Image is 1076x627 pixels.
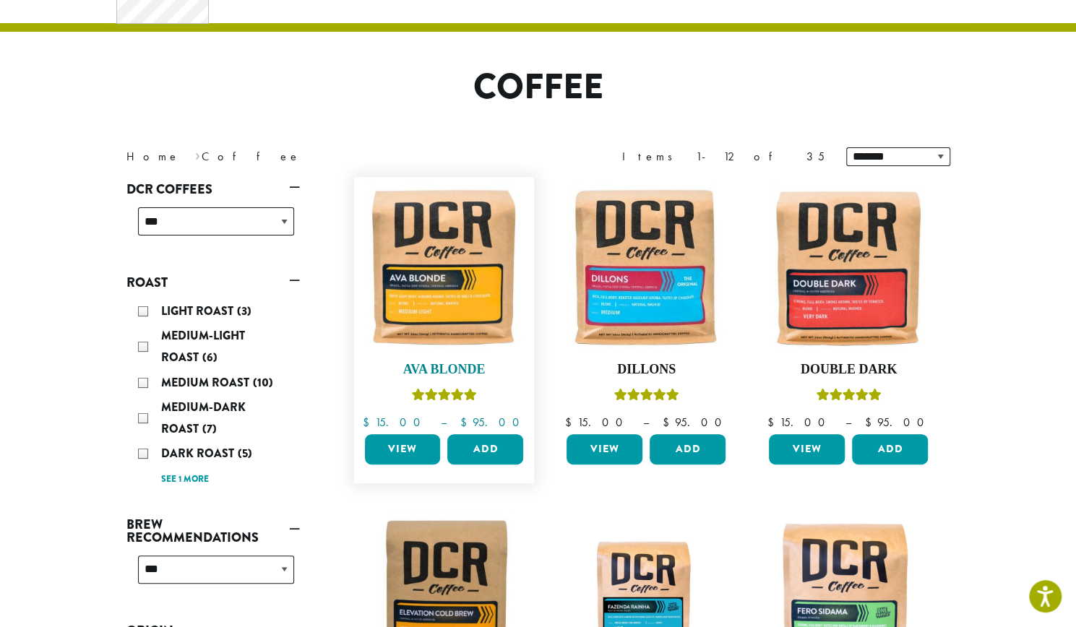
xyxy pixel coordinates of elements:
[126,550,300,601] div: Brew Recommendations
[126,270,300,295] a: Roast
[614,386,679,408] div: Rated 5.00 out of 5
[238,445,252,462] span: (5)
[362,415,426,430] bdi: 15.00
[852,434,928,464] button: Add
[126,202,300,253] div: DCR Coffees
[642,415,648,430] span: –
[361,184,527,350] img: Ava-Blonde-12oz-1-300x300.jpg
[361,184,528,428] a: Ava BlondeRated 5.00 out of 5
[845,415,851,430] span: –
[563,184,729,428] a: DillonsRated 5.00 out of 5
[161,472,209,487] a: See 1 more
[622,148,825,165] div: Items 1-12 of 35
[460,415,525,430] bdi: 95.00
[765,184,931,350] img: Double-Dark-12oz-300x300.jpg
[564,415,629,430] bdi: 15.00
[816,386,881,408] div: Rated 4.50 out of 5
[440,415,446,430] span: –
[864,415,930,430] bdi: 95.00
[362,415,374,430] span: $
[126,295,300,495] div: Roast
[564,415,577,430] span: $
[769,434,845,464] a: View
[161,303,237,319] span: Light Roast
[361,362,528,378] h4: Ava Blonde
[765,184,931,428] a: Double DarkRated 4.50 out of 5
[161,327,245,366] span: Medium-Light Roast
[202,349,218,366] span: (6)
[161,445,238,462] span: Dark Roast
[765,362,931,378] h4: Double Dark
[864,415,877,430] span: $
[253,374,273,391] span: (10)
[161,399,246,437] span: Medium-Dark Roast
[662,415,728,430] bdi: 95.00
[447,434,523,464] button: Add
[195,143,200,165] span: ›
[365,434,441,464] a: View
[662,415,674,430] span: $
[767,415,779,430] span: $
[161,374,253,391] span: Medium Roast
[567,434,642,464] a: View
[116,66,961,108] h1: Coffee
[202,420,217,437] span: (7)
[126,149,180,164] a: Home
[126,512,300,550] a: Brew Recommendations
[563,362,729,378] h4: Dillons
[126,148,517,165] nav: Breadcrumb
[237,303,251,319] span: (3)
[126,177,300,202] a: DCR Coffees
[650,434,726,464] button: Add
[411,386,476,408] div: Rated 5.00 out of 5
[767,415,831,430] bdi: 15.00
[563,184,729,350] img: Dillons-12oz-300x300.jpg
[460,415,472,430] span: $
